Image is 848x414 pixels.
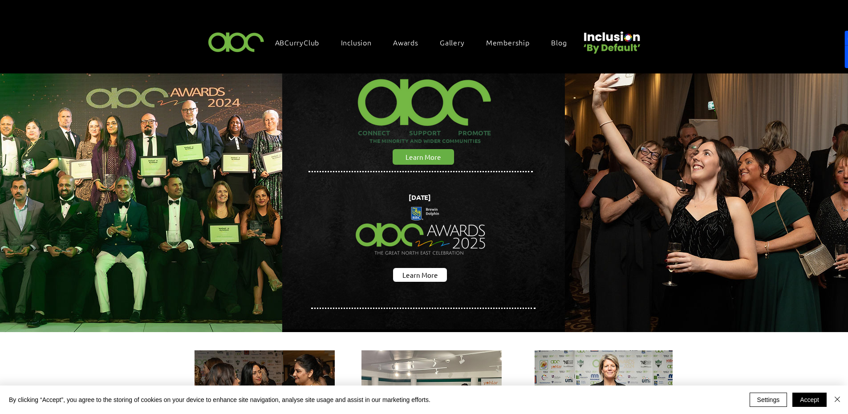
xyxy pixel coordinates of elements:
[341,37,372,47] span: Inclusion
[275,37,320,47] span: ABCurryClub
[435,33,478,52] a: Gallery
[393,268,447,282] a: Learn More
[393,37,418,47] span: Awards
[353,68,495,128] img: ABC-Logo-Blank-Background-01-01-2_edited.png
[551,37,567,47] span: Blog
[440,37,465,47] span: Gallery
[486,37,530,47] span: Membership
[832,393,843,407] button: Close
[393,149,454,165] a: Learn More
[348,191,494,272] img: Northern Insights Double Pager Apr 2025.png
[406,152,441,162] span: Learn More
[409,193,431,202] span: [DATE]
[792,393,827,407] button: Accept
[271,33,333,52] a: ABCurryClub
[547,33,580,52] a: Blog
[369,137,481,144] span: THE MINORITY AND WIDER COMMUNITIES
[358,128,491,137] span: CONNECT SUPPORT PROMOTE
[580,24,642,55] img: Untitled design (22).png
[337,33,385,52] div: Inclusion
[206,28,267,55] img: ABC-Logo-Blank-Background-01-01-2.png
[9,396,430,404] span: By clicking “Accept”, you agree to the storing of cookies on your device to enhance site navigati...
[750,393,787,407] button: Settings
[282,73,565,329] img: abc background hero black.png
[389,33,432,52] div: Awards
[402,270,438,280] span: Learn More
[271,33,580,52] nav: Site
[482,33,543,52] a: Membership
[832,394,843,405] img: Close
